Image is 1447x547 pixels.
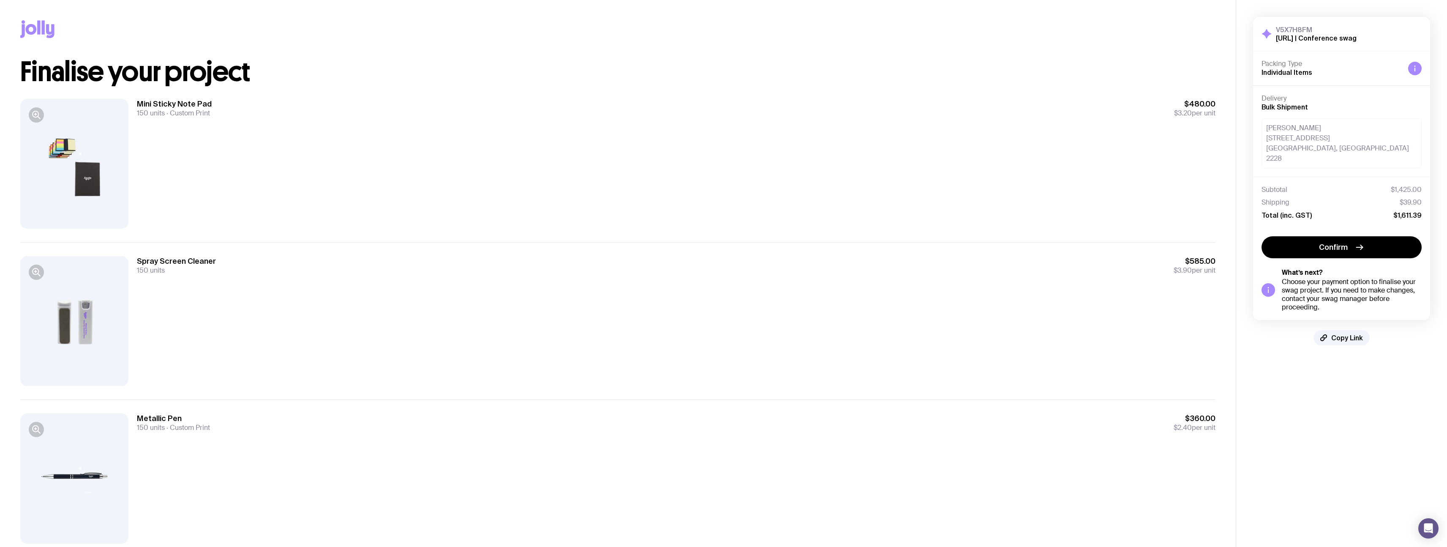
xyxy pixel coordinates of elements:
[1262,236,1422,258] button: Confirm
[137,256,216,266] h3: Spray Screen Cleaner
[165,109,210,118] span: Custom Print
[1276,34,1357,42] h2: [URL] | Conference swag
[1331,334,1363,342] span: Copy Link
[1262,103,1308,111] span: Bulk Shipment
[1400,198,1422,207] span: $39.90
[1262,118,1422,168] div: [PERSON_NAME] [STREET_ADDRESS] [GEOGRAPHIC_DATA], [GEOGRAPHIC_DATA] 2228
[137,423,165,432] span: 150 units
[1262,198,1289,207] span: Shipping
[165,423,210,432] span: Custom Print
[1282,268,1422,277] h5: What’s next?
[1262,60,1401,68] h4: Packing Type
[1174,424,1215,432] span: per unit
[1174,109,1215,118] span: per unit
[1282,278,1422,312] div: Choose your payment option to finalise your swag project. If you need to make changes, contact yo...
[1262,211,1312,219] span: Total (inc. GST)
[1174,413,1215,424] span: $360.00
[1276,25,1357,34] h3: V5X7H8FM
[1313,330,1370,345] button: Copy Link
[1391,186,1422,194] span: $1,425.00
[20,58,1215,85] h1: Finalise your project
[1393,211,1422,219] span: $1,611.39
[1262,186,1287,194] span: Subtotal
[1174,266,1215,275] span: per unit
[137,266,165,275] span: 150 units
[137,99,212,109] h3: Mini Sticky Note Pad
[1174,256,1215,266] span: $585.00
[1319,242,1348,252] span: Confirm
[1174,99,1215,109] span: $480.00
[1174,109,1192,118] span: $3.20
[1262,68,1312,76] span: Individual Items
[1418,518,1439,539] div: Open Intercom Messenger
[1174,423,1192,432] span: $2.40
[137,109,165,118] span: 150 units
[1262,94,1422,103] h4: Delivery
[137,413,210,424] h3: Metallic Pen
[1174,266,1192,275] span: $3.90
